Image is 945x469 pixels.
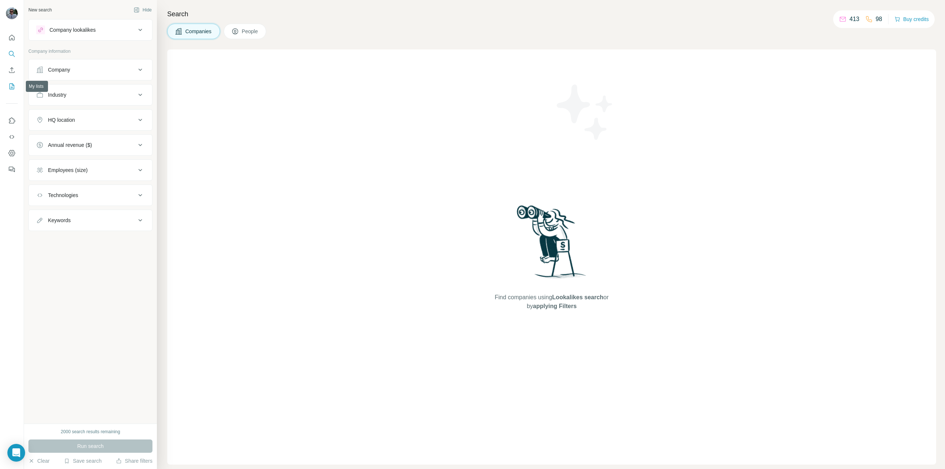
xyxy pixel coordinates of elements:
[28,7,52,13] div: New search
[48,166,87,174] div: Employees (size)
[48,66,70,73] div: Company
[6,146,18,160] button: Dashboard
[876,15,882,24] p: 98
[6,163,18,176] button: Feedback
[6,7,18,19] img: Avatar
[29,86,152,104] button: Industry
[242,28,259,35] span: People
[7,444,25,462] div: Open Intercom Messenger
[849,15,859,24] p: 413
[6,47,18,61] button: Search
[116,457,152,465] button: Share filters
[48,192,78,199] div: Technologies
[29,136,152,154] button: Annual revenue ($)
[48,217,71,224] div: Keywords
[48,91,66,99] div: Industry
[29,211,152,229] button: Keywords
[28,48,152,55] p: Company information
[185,28,212,35] span: Companies
[6,31,18,44] button: Quick start
[552,79,618,145] img: Surfe Illustration - Stars
[894,14,929,24] button: Buy credits
[28,457,49,465] button: Clear
[29,111,152,129] button: HQ location
[6,80,18,93] button: My lists
[6,114,18,127] button: Use Surfe on LinkedIn
[128,4,157,15] button: Hide
[533,303,577,309] span: applying Filters
[48,116,75,124] div: HQ location
[6,63,18,77] button: Enrich CSV
[29,161,152,179] button: Employees (size)
[492,293,611,311] span: Find companies using or by
[167,9,936,19] h4: Search
[48,141,92,149] div: Annual revenue ($)
[29,186,152,204] button: Technologies
[552,294,604,300] span: Lookalikes search
[49,26,96,34] div: Company lookalikes
[6,130,18,144] button: Use Surfe API
[513,203,590,286] img: Surfe Illustration - Woman searching with binoculars
[61,428,120,435] div: 2000 search results remaining
[29,61,152,79] button: Company
[29,21,152,39] button: Company lookalikes
[64,457,102,465] button: Save search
